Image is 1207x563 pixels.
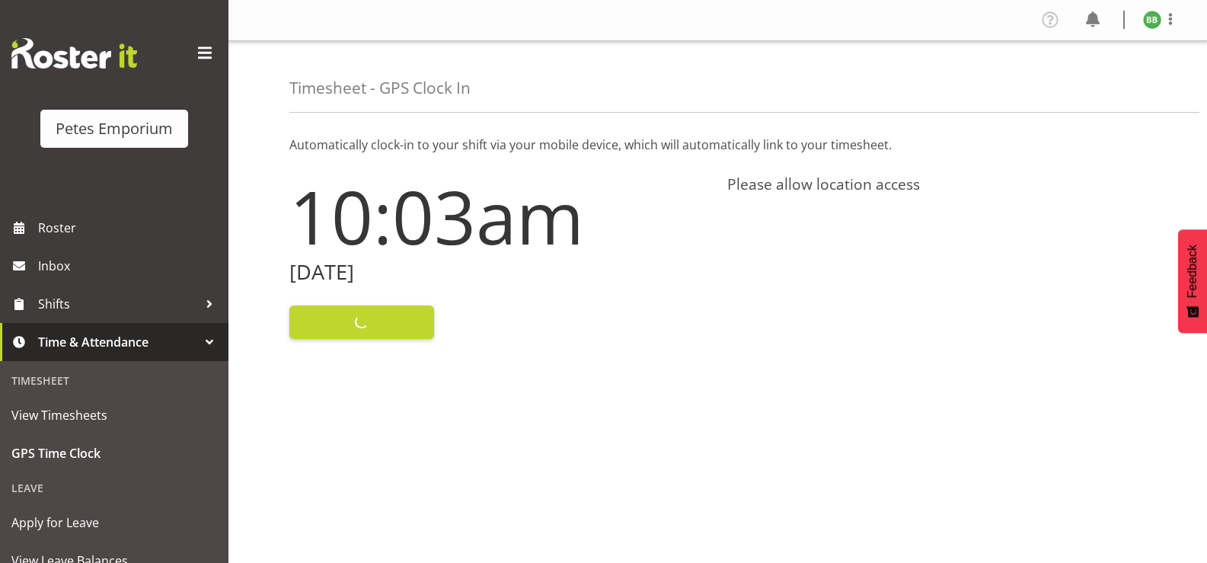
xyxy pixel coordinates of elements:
[38,293,198,315] span: Shifts
[289,261,709,284] h2: [DATE]
[289,175,709,258] h1: 10:03am
[1178,229,1207,333] button: Feedback - Show survey
[38,254,221,277] span: Inbox
[727,175,1147,194] h4: Please allow location access
[289,79,471,97] h4: Timesheet - GPS Clock In
[4,434,225,472] a: GPS Time Clock
[1186,245,1199,298] span: Feedback
[4,396,225,434] a: View Timesheets
[11,511,217,534] span: Apply for Leave
[4,472,225,504] div: Leave
[4,365,225,396] div: Timesheet
[1143,11,1161,29] img: beena-bist9974.jpg
[38,216,221,239] span: Roster
[56,117,173,140] div: Petes Emporium
[11,38,137,69] img: Rosterit website logo
[38,331,198,353] span: Time & Attendance
[289,136,1146,154] p: Automatically clock-in to your shift via your mobile device, which will automatically link to you...
[4,504,225,542] a: Apply for Leave
[11,442,217,465] span: GPS Time Clock
[11,404,217,427] span: View Timesheets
